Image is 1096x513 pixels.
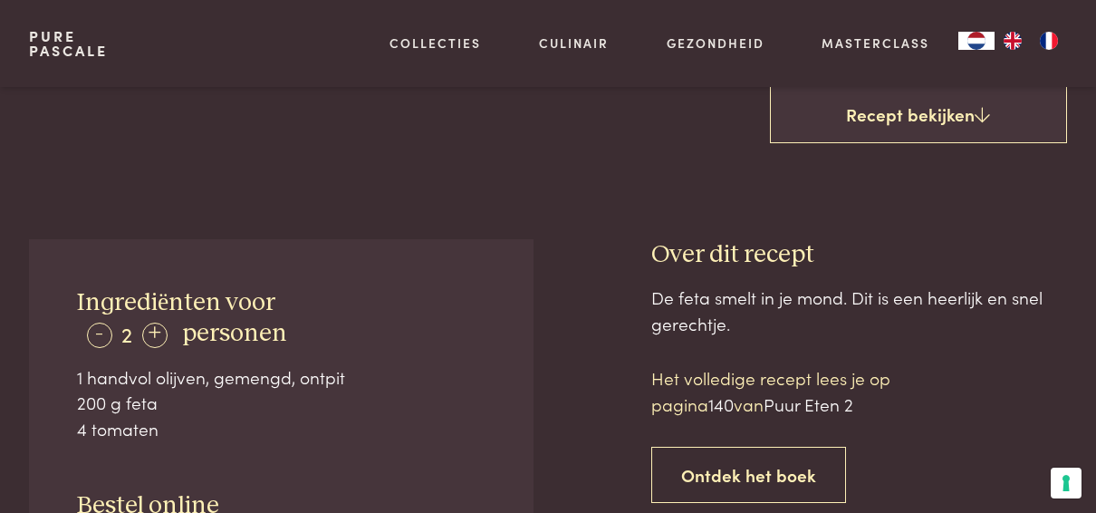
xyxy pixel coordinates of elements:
[651,285,1067,336] div: De feta smelt in je mond. Dit is een heerlijk en snel gerechtje.
[539,34,609,53] a: Culinair
[764,392,853,416] span: Puur Eten 2
[77,390,486,416] div: 200 g feta
[667,34,764,53] a: Gezondheid
[995,32,1067,50] ul: Language list
[708,392,734,416] span: 140
[29,29,108,58] a: PurePascale
[995,32,1031,50] a: EN
[87,323,112,348] div: -
[770,86,1067,144] a: Recept bekijken
[651,239,1067,271] h3: Over dit recept
[958,32,1067,50] aside: Language selected: Nederlands
[389,34,481,53] a: Collecties
[822,34,929,53] a: Masterclass
[651,447,846,504] a: Ontdek het boek
[77,416,486,442] div: 4 tomaten
[142,323,168,348] div: +
[77,290,275,315] span: Ingrediënten voor
[958,32,995,50] div: Language
[958,32,995,50] a: NL
[182,321,287,346] span: personen
[121,318,132,348] span: 2
[651,365,959,417] p: Het volledige recept lees je op pagina van
[1051,468,1082,498] button: Uw voorkeuren voor toestemming voor trackingtechnologieën
[1031,32,1067,50] a: FR
[77,364,486,391] div: 1 handvol olijven, gemengd, ontpit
